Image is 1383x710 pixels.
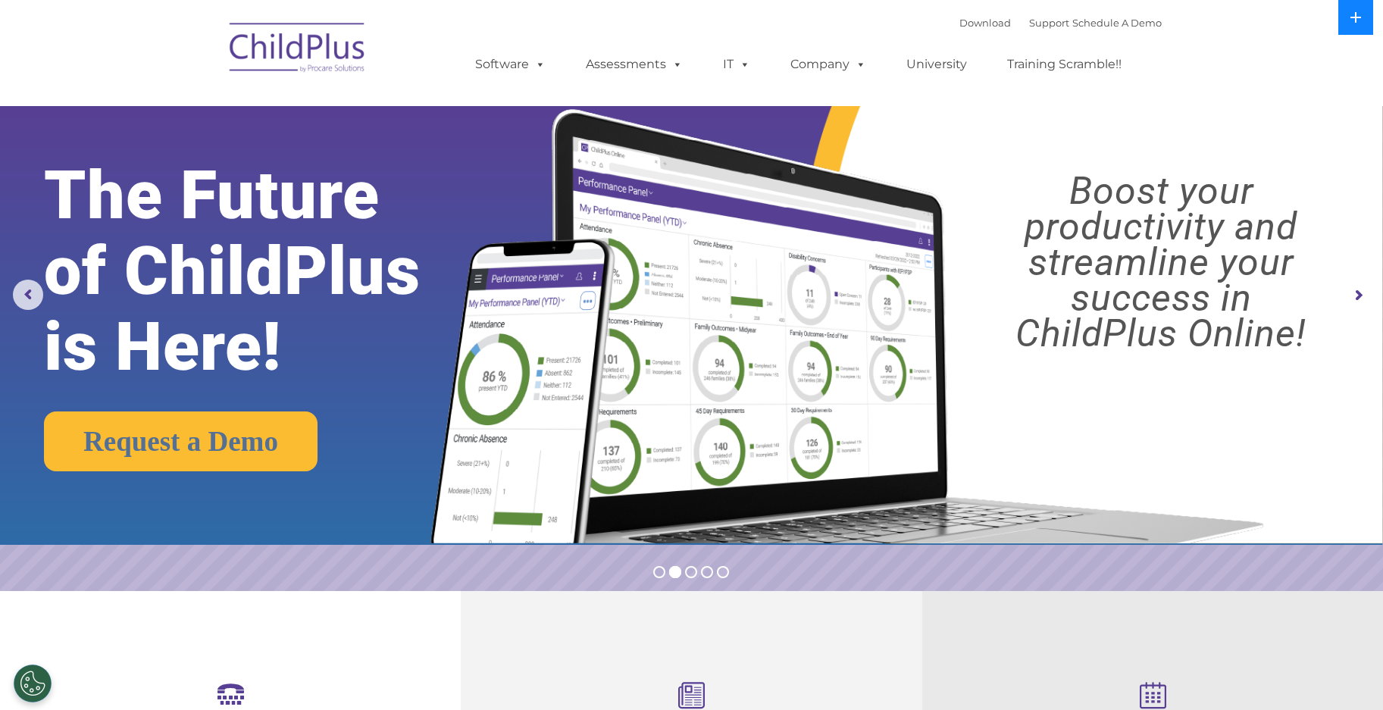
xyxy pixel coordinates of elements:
[222,12,374,88] img: ChildPlus by Procare Solutions
[460,49,561,80] a: Software
[211,162,275,174] span: Phone number
[708,49,765,80] a: IT
[44,158,486,385] rs-layer: The Future of ChildPlus is Here!
[1307,637,1383,710] iframe: Chat Widget
[959,17,1162,29] font: |
[1072,17,1162,29] a: Schedule A Demo
[959,17,1011,29] a: Download
[211,100,257,111] span: Last name
[775,49,881,80] a: Company
[891,49,982,80] a: University
[956,174,1366,352] rs-layer: Boost your productivity and streamline your success in ChildPlus Online!
[44,411,318,471] a: Request a Demo
[571,49,698,80] a: Assessments
[14,665,52,702] button: Cookies Settings
[992,49,1137,80] a: Training Scramble!!
[1029,17,1069,29] a: Support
